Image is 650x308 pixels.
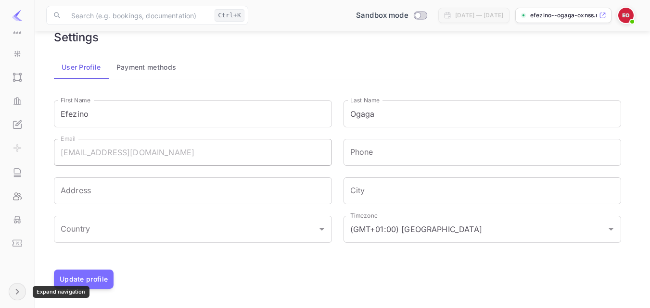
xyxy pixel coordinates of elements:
div: Ctrl+K [215,9,244,22]
div: Switch to Production mode [352,10,431,21]
div: account-settings tabs [54,56,631,79]
img: Efezino Ogaga [618,8,634,23]
div: [DATE] — [DATE] [455,11,503,20]
label: Timezone [350,211,377,220]
a: Webhooks [4,19,30,41]
input: First Name [54,100,332,127]
input: phone [344,139,622,166]
a: Whitelabel [4,113,30,135]
button: Payment methods [109,56,184,79]
a: Performance [4,89,30,111]
a: Team management [4,185,30,207]
img: LiteAPI [12,10,23,21]
button: User Profile [54,56,109,79]
a: Promo codes [4,232,30,254]
a: UI Components [4,66,30,88]
label: Last Name [350,96,380,104]
h6: Settings [54,30,99,44]
button: Update profile [54,270,114,289]
a: Fraud management [4,208,30,230]
input: Address [54,177,332,204]
div: Expand navigation [33,286,89,298]
input: Last Name [344,100,622,127]
a: API Logs [4,161,30,183]
input: Email [54,139,332,166]
p: efezino--ogaga-oxnss.n... [530,11,597,20]
button: Expand navigation [9,283,26,300]
input: Country [58,220,313,238]
input: City [344,177,622,204]
label: Email [61,135,76,143]
span: Sandbox mode [356,10,408,21]
input: Search (e.g. bookings, documentation) [65,6,211,25]
a: Integrations [4,42,30,64]
button: Open [604,222,618,236]
button: Open [315,222,329,236]
label: First Name [61,96,90,104]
